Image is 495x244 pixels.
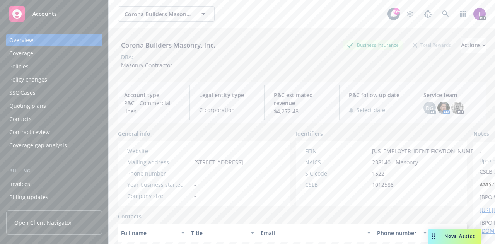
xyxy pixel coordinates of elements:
[127,147,191,155] div: Website
[194,147,196,155] a: -
[6,178,102,190] a: Invoices
[191,229,246,237] div: Title
[274,107,330,115] span: $4,272.48
[6,113,102,125] a: Contacts
[9,87,36,99] div: SSC Cases
[6,3,102,25] a: Accounts
[377,229,418,237] div: Phone number
[118,212,142,220] a: Contacts
[428,229,481,244] button: Nova Assist
[473,130,489,139] span: Notes
[9,47,33,60] div: Coverage
[473,8,486,20] img: photo
[274,91,330,107] span: P&C estimated revenue
[121,229,176,237] div: Full name
[9,34,33,46] div: Overview
[127,169,191,177] div: Phone number
[118,224,188,242] button: Full name
[6,139,102,152] a: Coverage gap analysis
[6,167,102,175] div: Billing
[9,191,48,203] div: Billing updates
[6,87,102,99] a: SSC Cases
[296,130,323,138] span: Identifiers
[428,229,438,244] div: Drag to move
[124,99,180,115] span: P&C - Commercial lines
[372,147,483,155] span: [US_EMPLOYER_IDENTIFICATION_NUMBER]
[372,181,394,189] span: 1012588
[194,192,196,200] span: -
[9,100,46,112] div: Quoting plans
[9,60,29,73] div: Policies
[194,169,196,177] span: -
[124,91,180,99] span: Account type
[118,40,218,50] div: Corona Builders Masonry, Inc.
[305,181,369,189] div: CSLB
[420,6,435,22] a: Report a Bug
[32,11,57,17] span: Accounts
[343,40,403,50] div: Business Insurance
[430,224,467,242] button: Key contact
[6,126,102,138] a: Contract review
[14,218,72,227] span: Open Client Navigator
[437,102,450,114] img: photo
[127,192,191,200] div: Company size
[127,181,191,189] div: Year business started
[9,178,30,190] div: Invoices
[121,53,135,61] div: DBA: -
[357,106,385,114] span: Select date
[305,169,369,177] div: SIC code
[349,91,405,99] span: P&C follow up date
[6,191,102,203] a: Billing updates
[305,158,369,166] div: NAICS
[194,158,243,166] span: [STREET_ADDRESS]
[305,147,369,155] div: FEIN
[6,73,102,86] a: Policy changes
[372,158,418,166] span: 238140 - Masonry
[261,229,362,237] div: Email
[6,100,102,112] a: Quoting plans
[199,91,255,99] span: Legal entity type
[456,6,471,22] a: Switch app
[9,113,32,125] div: Contacts
[6,60,102,73] a: Policies
[188,224,258,242] button: Title
[393,8,400,15] div: 99+
[127,158,191,166] div: Mailing address
[6,47,102,60] a: Coverage
[118,130,150,138] span: General info
[9,139,67,152] div: Coverage gap analysis
[426,104,434,112] span: DG
[118,6,215,22] button: Corona Builders Masonry, Inc.
[409,40,455,50] div: Total Rewards
[125,10,191,18] span: Corona Builders Masonry, Inc.
[199,106,255,114] span: C-corporation
[461,38,486,53] button: Actions
[121,61,172,69] span: Masonry Contractor
[374,224,430,242] button: Phone number
[194,181,196,189] span: -
[438,6,453,22] a: Search
[372,169,384,177] span: 1522
[444,233,475,239] span: Nova Assist
[258,224,374,242] button: Email
[451,102,464,114] img: photo
[402,6,418,22] a: Stop snowing
[423,91,480,99] span: Service team
[6,34,102,46] a: Overview
[9,73,47,86] div: Policy changes
[9,126,50,138] div: Contract review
